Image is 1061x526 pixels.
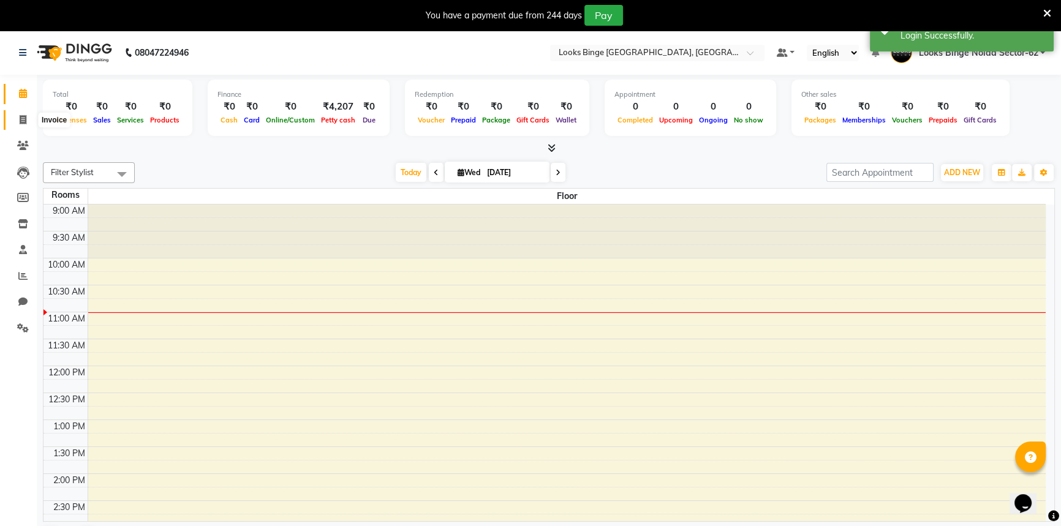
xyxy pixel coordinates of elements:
span: Vouchers [889,116,926,124]
div: Redemption [415,89,580,100]
div: ₹0 [513,100,553,114]
span: Voucher [415,116,448,124]
span: Today [396,163,426,182]
span: Completed [614,116,656,124]
span: Prepaids [926,116,961,124]
div: Login Successfully. [901,29,1044,42]
div: 9:30 AM [50,231,88,244]
div: 10:00 AM [45,258,88,271]
div: Appointment [614,89,766,100]
div: ₹0 [839,100,889,114]
div: ₹0 [479,100,513,114]
div: Finance [217,89,380,100]
span: Package [479,116,513,124]
span: Filter Stylist [51,167,94,177]
div: ₹0 [961,100,1000,114]
button: Pay [584,5,623,26]
span: Cash [217,116,241,124]
div: 11:00 AM [45,312,88,325]
div: 12:00 PM [46,366,88,379]
button: ADD NEW [941,164,983,181]
b: 08047224946 [135,36,189,70]
span: Products [147,116,183,124]
div: ₹0 [147,100,183,114]
div: You have a payment due from 244 days [426,9,582,22]
div: 11:30 AM [45,339,88,352]
div: 2:00 PM [51,474,88,487]
span: Packages [801,116,839,124]
div: ₹0 [926,100,961,114]
div: ₹0 [358,100,380,114]
div: ₹0 [241,100,263,114]
iframe: chat widget [1010,477,1049,514]
span: Petty cash [318,116,358,124]
div: 0 [656,100,696,114]
div: ₹0 [415,100,448,114]
div: Other sales [801,89,1000,100]
div: ₹0 [263,100,318,114]
span: Online/Custom [263,116,318,124]
div: 10:30 AM [45,285,88,298]
div: Total [53,89,183,100]
div: ₹0 [448,100,479,114]
div: ₹0 [889,100,926,114]
span: Memberships [839,116,889,124]
div: 12:30 PM [46,393,88,406]
input: Search Appointment [826,163,934,182]
span: Wed [455,168,483,177]
div: ₹0 [53,100,90,114]
span: Looks Binge Noida Sector-62 [918,47,1038,59]
span: Prepaid [448,116,479,124]
img: logo [31,36,115,70]
div: 0 [614,100,656,114]
span: No show [731,116,766,124]
div: Rooms [43,189,88,201]
img: Looks Binge Noida Sector-62 [891,42,912,63]
span: Floor [88,189,1046,204]
input: 2025-09-03 [483,163,545,182]
div: 0 [731,100,766,114]
div: ₹0 [553,100,580,114]
div: Invoice [39,113,70,127]
div: ₹0 [801,100,839,114]
span: Gift Cards [513,116,553,124]
span: Upcoming [656,116,696,124]
span: Ongoing [696,116,731,124]
div: 2:30 PM [51,501,88,514]
div: 1:00 PM [51,420,88,433]
div: 1:30 PM [51,447,88,460]
div: ₹4,207 [318,100,358,114]
span: Sales [90,116,114,124]
span: Card [241,116,263,124]
span: Gift Cards [961,116,1000,124]
span: Services [114,116,147,124]
div: 0 [696,100,731,114]
div: ₹0 [217,100,241,114]
span: Wallet [553,116,580,124]
span: Due [360,116,379,124]
div: ₹0 [114,100,147,114]
div: ₹0 [90,100,114,114]
div: 9:00 AM [50,205,88,217]
span: ADD NEW [944,168,980,177]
